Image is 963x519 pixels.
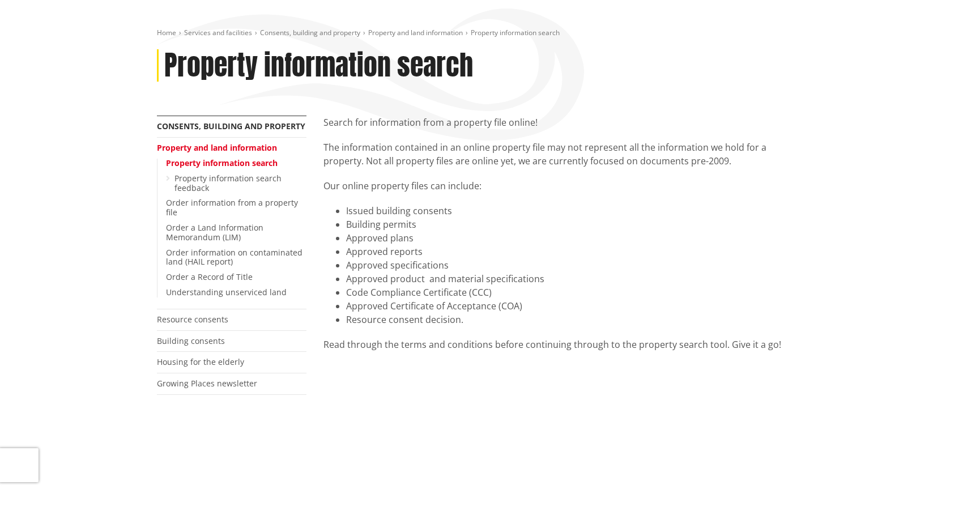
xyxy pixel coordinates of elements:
iframe: Messenger Launcher [911,471,952,512]
span: Our online property files can include: [323,180,482,192]
a: Building consents [157,335,225,346]
a: Growing Places newsletter [157,378,257,389]
p: Search for information from a property file online! [323,116,806,129]
a: Services and facilities [184,28,252,37]
a: Order a Land Information Memorandum (LIM) [166,222,263,243]
a: Property information search feedback [174,173,282,193]
a: Consents, building and property [260,28,360,37]
li: Building permits [346,218,806,231]
li: Approved product and material specifications [346,272,806,286]
h1: Property information search [164,49,473,82]
li: Issued building consents [346,204,806,218]
a: Order a Record of Title [166,271,253,282]
nav: breadcrumb [157,28,806,38]
div: Read through the terms and conditions before continuing through to the property search tool. Give... [323,338,806,351]
li: Approved reports [346,245,806,258]
span: Property information search [471,28,560,37]
a: Order information on contaminated land (HAIL report) [166,247,302,267]
p: The information contained in an online property file may not represent all the information we hol... [323,141,806,168]
li: Resource consent decision. [346,313,806,326]
li: Approved Certificate of Acceptance (COA) [346,299,806,313]
a: Property and land information [157,142,277,153]
a: Resource consents [157,314,228,325]
a: Understanding unserviced land [166,287,287,297]
a: Property and land information [368,28,463,37]
a: Consents, building and property [157,121,305,131]
li: Code Compliance Certificate (CCC) [346,286,806,299]
a: Housing for the elderly [157,356,244,367]
li: Approved specifications [346,258,806,272]
a: Property information search [166,158,278,168]
a: Home [157,28,176,37]
a: Order information from a property file [166,197,298,218]
li: Approved plans [346,231,806,245]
